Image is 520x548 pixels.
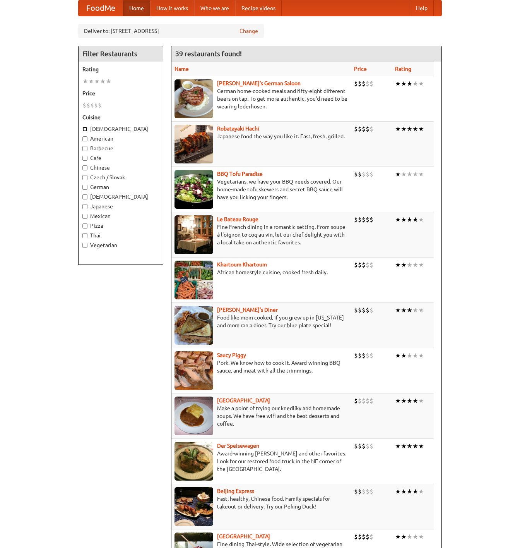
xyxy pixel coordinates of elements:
img: saucy.jpg [174,351,213,390]
label: Pizza [82,222,159,230]
li: ★ [412,397,418,405]
li: $ [354,215,358,224]
p: Japanese food the way you like it. Fast, fresh, grilled. [174,132,348,140]
label: [DEMOGRAPHIC_DATA] [82,125,159,133]
li: ★ [407,351,412,360]
li: ★ [407,79,412,88]
li: ★ [401,306,407,314]
li: $ [90,101,94,110]
label: German [82,183,159,191]
input: [DEMOGRAPHIC_DATA] [82,127,87,132]
li: $ [358,306,362,314]
li: $ [366,79,369,88]
div: Deliver to: [STREET_ADDRESS] [78,24,264,38]
li: ★ [395,170,401,179]
li: ★ [395,79,401,88]
li: $ [358,170,362,179]
li: $ [369,351,373,360]
label: Barbecue [82,144,159,152]
li: $ [369,170,373,179]
li: ★ [418,125,424,133]
img: czechpoint.jpg [174,397,213,435]
li: ★ [407,442,412,450]
a: Der Speisewagen [217,443,259,449]
b: [GEOGRAPHIC_DATA] [217,533,270,539]
li: $ [369,487,373,496]
li: ★ [412,170,418,179]
li: $ [94,101,98,110]
p: German home-cooked meals and fifty-eight different beers on tap. To get more authentic, you'd nee... [174,87,348,110]
li: $ [362,125,366,133]
li: $ [362,170,366,179]
li: ★ [412,351,418,360]
a: How it works [150,0,194,16]
img: speisewagen.jpg [174,442,213,481]
li: $ [358,487,362,496]
a: Beijing Express [217,488,254,494]
h5: Rating [82,65,159,73]
label: Thai [82,232,159,239]
li: ★ [401,533,407,541]
li: $ [86,101,90,110]
p: Pork. We know how to cook it. Award-winning BBQ sauce, and meat with all the trimmings. [174,359,348,374]
a: Robatayaki Hachi [217,125,259,132]
input: Pizza [82,223,87,228]
li: ★ [395,533,401,541]
li: $ [366,170,369,179]
input: [DEMOGRAPHIC_DATA] [82,194,87,199]
a: Le Bateau Rouge [217,216,258,222]
li: ★ [401,261,407,269]
li: ★ [412,215,418,224]
input: Japanese [82,204,87,209]
li: $ [369,125,373,133]
img: sallys.jpg [174,306,213,345]
input: Cafe [82,156,87,161]
p: Fine French dining in a romantic setting. From soupe à l'oignon to coq au vin, let our chef delig... [174,223,348,246]
a: Name [174,66,189,72]
h5: Price [82,89,159,97]
b: Saucy Piggy [217,352,246,358]
label: American [82,135,159,143]
a: FoodMe [79,0,123,16]
li: $ [362,261,366,269]
li: ★ [395,397,401,405]
li: ★ [418,487,424,496]
li: $ [366,125,369,133]
p: Fast, healthy, Chinese food. Family specials for takeout or delivery. Try our Peking Duck! [174,495,348,510]
li: ★ [418,79,424,88]
li: $ [354,397,358,405]
li: ★ [94,77,100,86]
li: $ [362,533,366,541]
input: Barbecue [82,146,87,151]
li: ★ [418,533,424,541]
img: esthers.jpg [174,79,213,118]
li: ★ [395,306,401,314]
img: robatayaki.jpg [174,125,213,163]
li: ★ [395,442,401,450]
li: $ [354,533,358,541]
li: $ [362,306,366,314]
li: $ [82,101,86,110]
ng-pluralize: 39 restaurants found! [175,50,242,57]
li: $ [98,101,102,110]
li: ★ [407,125,412,133]
h4: Filter Restaurants [79,46,163,62]
p: Food like mom cooked, if you grew up in [US_STATE] and mom ran a diner. Try our blue plate special! [174,314,348,329]
input: American [82,136,87,141]
li: $ [366,487,369,496]
li: $ [366,533,369,541]
a: BBQ Tofu Paradise [217,171,263,177]
li: $ [354,125,358,133]
li: $ [369,261,373,269]
li: $ [362,397,366,405]
li: $ [369,79,373,88]
li: $ [354,306,358,314]
li: $ [369,533,373,541]
li: ★ [100,77,106,86]
li: ★ [418,261,424,269]
li: ★ [395,215,401,224]
li: ★ [401,79,407,88]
